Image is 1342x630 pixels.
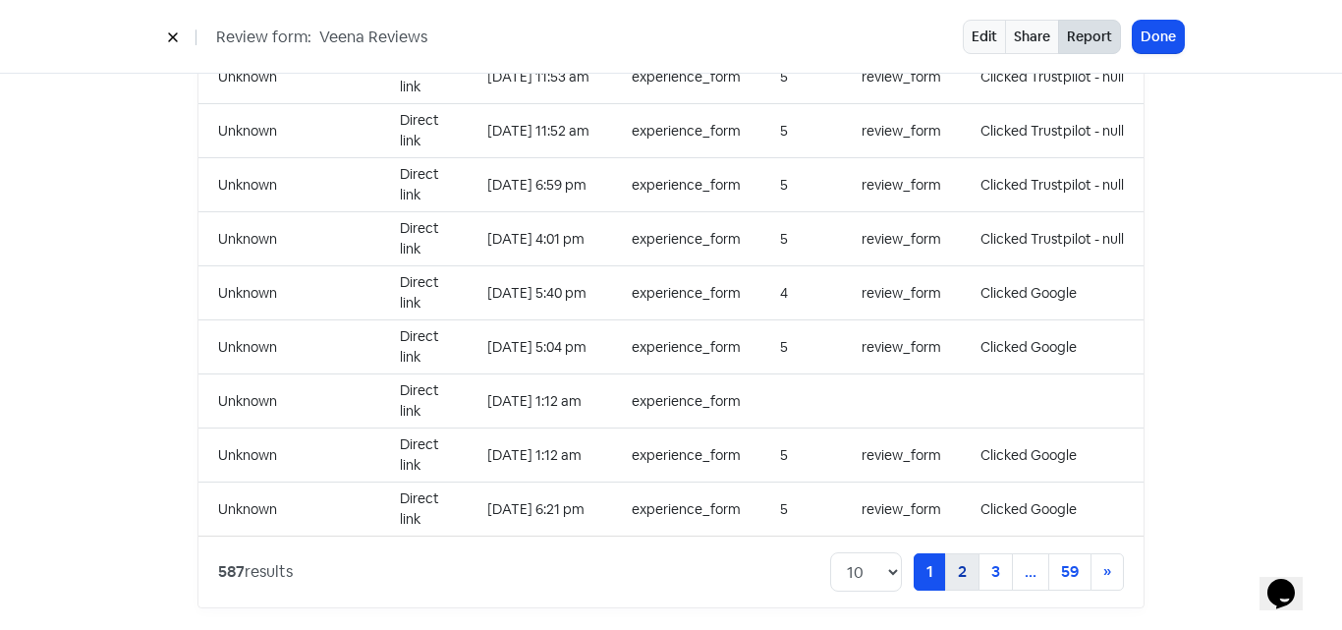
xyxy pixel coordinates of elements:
[842,483,961,537] td: review_form
[1259,551,1322,610] iframe: chat widget
[468,158,612,212] td: [DATE] 6:59 pm
[468,104,612,158] td: [DATE] 11:52 am
[612,158,760,212] td: experience_form
[1058,20,1121,54] button: Report
[961,212,1144,266] td: Clicked Trustpilot - null
[198,212,380,266] td: Unknown
[468,320,612,374] td: [DATE] 5:04 pm
[380,212,468,266] td: Direct link
[945,553,979,591] a: 2
[1048,553,1091,591] a: 59
[961,104,1144,158] td: Clicked Trustpilot - null
[612,374,760,429] td: experience_form
[760,50,842,104] td: 5
[842,104,961,158] td: review_form
[963,20,1006,54] a: Edit
[1005,20,1059,54] a: Share
[380,50,468,104] td: Direct link
[198,429,380,483] td: Unknown
[198,266,380,320] td: Unknown
[760,212,842,266] td: 5
[380,104,468,158] td: Direct link
[842,320,961,374] td: review_form
[198,483,380,537] td: Unknown
[842,158,961,212] td: review_form
[380,483,468,537] td: Direct link
[914,553,946,591] a: 1
[961,320,1144,374] td: Clicked Google
[380,266,468,320] td: Direct link
[380,429,468,483] td: Direct link
[198,374,380,429] td: Unknown
[218,561,245,582] strong: 587
[760,320,842,374] td: 5
[760,483,842,537] td: 5
[842,266,961,320] td: review_form
[468,266,612,320] td: [DATE] 5:40 pm
[198,104,380,158] td: Unknown
[961,50,1144,104] td: Clicked Trustpilot - null
[1103,561,1111,582] span: »
[380,374,468,429] td: Direct link
[216,26,311,49] span: Review form:
[218,560,293,584] div: results
[842,212,961,266] td: review_form
[380,320,468,374] td: Direct link
[760,104,842,158] td: 5
[380,158,468,212] td: Direct link
[198,158,380,212] td: Unknown
[468,429,612,483] td: [DATE] 1:12 am
[468,50,612,104] td: [DATE] 11:53 am
[198,320,380,374] td: Unknown
[961,483,1144,537] td: Clicked Google
[612,50,760,104] td: experience_form
[1012,553,1049,591] a: ...
[468,374,612,429] td: [DATE] 1:12 am
[612,104,760,158] td: experience_form
[760,158,842,212] td: 5
[842,50,961,104] td: review_form
[468,212,612,266] td: [DATE] 4:01 pm
[612,429,760,483] td: experience_form
[1090,553,1124,591] a: Next
[961,266,1144,320] td: Clicked Google
[612,212,760,266] td: experience_form
[979,553,1013,591] a: 3
[961,429,1144,483] td: Clicked Google
[612,266,760,320] td: experience_form
[468,483,612,537] td: [DATE] 6:21 pm
[760,429,842,483] td: 5
[1133,21,1184,53] button: Done
[612,320,760,374] td: experience_form
[961,158,1144,212] td: Clicked Trustpilot - null
[612,483,760,537] td: experience_form
[198,50,380,104] td: Unknown
[842,429,961,483] td: review_form
[760,266,842,320] td: 4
